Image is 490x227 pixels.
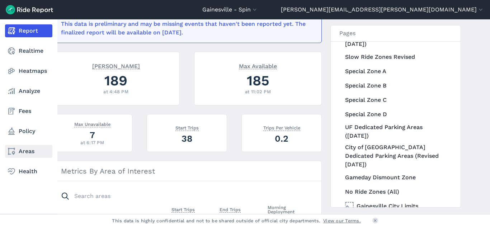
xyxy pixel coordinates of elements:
[239,62,277,69] span: Max Available
[171,205,195,213] span: Start Trips
[250,132,313,145] div: 0.2
[5,65,52,77] a: Heatmaps
[5,165,52,178] a: Health
[341,185,452,199] a: No Ride Zones (All)
[341,170,452,185] a: Gameday Dismount Zone
[5,85,52,98] a: Analyze
[61,129,123,141] div: 7
[341,122,452,142] a: UF Dedicated Parking Areas ([DATE])
[341,142,452,170] a: City of [GEOGRAPHIC_DATA] Dedicated Parking Areas (Revised [DATE])
[341,79,452,93] a: Special Zone B
[175,124,199,131] span: Start Trips
[61,71,171,90] div: 189
[6,5,53,14] img: Ride Report
[263,124,300,131] span: Trips Per Vehicle
[61,88,171,95] div: at 4:48 PM
[341,50,452,64] a: Slow Ride Zones Revised
[341,93,452,107] a: Special Zone C
[268,203,313,215] span: Morning Deployment
[331,25,461,42] h3: Pages
[5,105,52,118] a: Fees
[5,145,52,158] a: Areas
[203,88,313,95] div: at 11:02 PM
[341,64,452,79] a: Special Zone A
[220,205,241,214] button: End Trips
[341,199,452,213] a: Gainesville City Limits
[74,120,110,127] span: Max Unavailable
[323,217,361,224] a: View our Terms.
[61,20,308,37] div: This data is preliminary and may be missing events that haven't been reported yet. The finalized ...
[341,107,452,122] a: Special Zone D
[92,62,140,69] span: [PERSON_NAME]
[220,205,241,213] span: End Trips
[5,125,52,138] a: Policy
[52,161,321,181] h3: Metrics By Area of Interest
[281,5,484,14] button: [PERSON_NAME][EMAIL_ADDRESS][PERSON_NAME][DOMAIN_NAME]
[156,132,218,145] div: 38
[203,71,313,90] div: 185
[171,205,195,214] button: Start Trips
[5,24,52,37] a: Report
[202,5,258,14] button: Gainesville - Spin
[5,44,52,57] a: Realtime
[268,203,313,216] button: Morning Deployment
[57,190,308,203] input: Search areas
[61,139,123,146] div: at 6:17 PM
